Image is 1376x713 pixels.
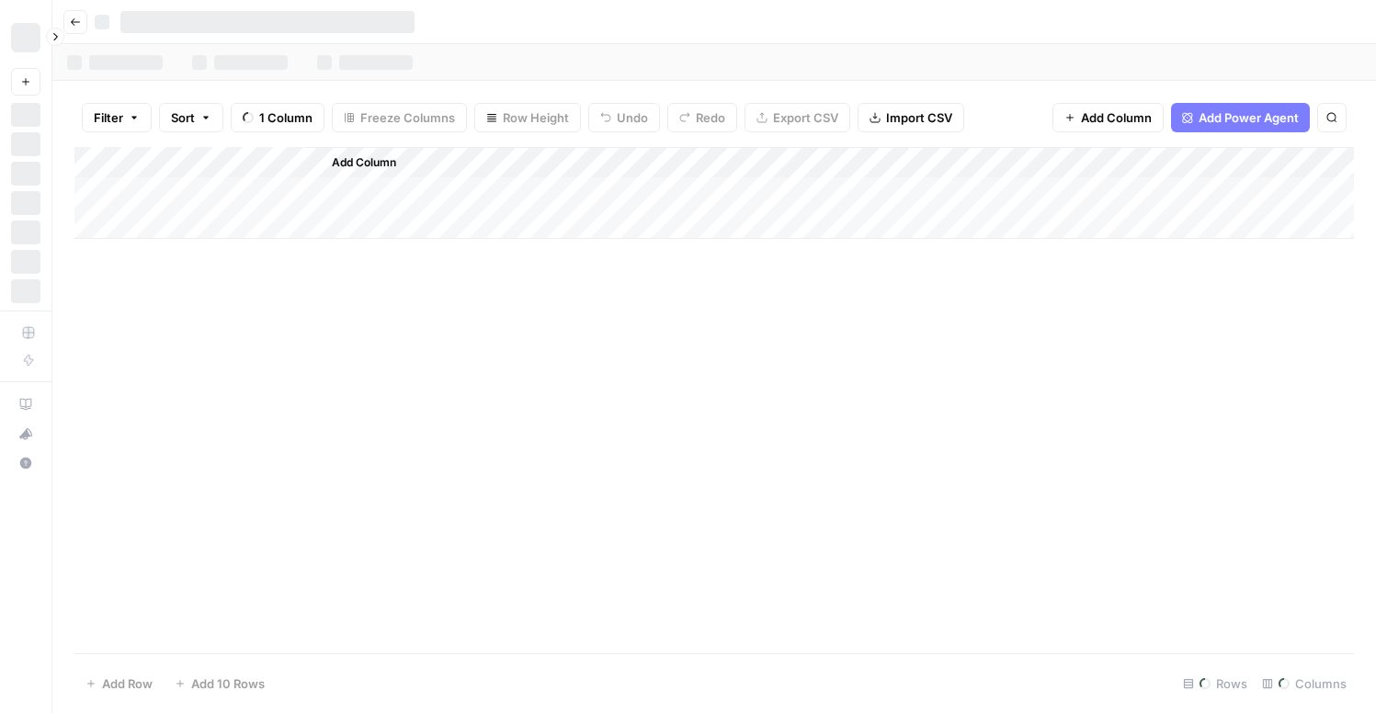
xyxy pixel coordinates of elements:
button: Row Height [474,103,581,132]
button: Add Power Agent [1171,103,1310,132]
span: Add Power Agent [1199,108,1299,127]
a: AirOps Academy [11,390,40,419]
button: Help + Support [11,448,40,478]
button: Export CSV [745,103,850,132]
span: 1 Column [259,108,313,127]
span: Row Height [503,108,569,127]
button: Import CSV [858,103,964,132]
button: Sort [159,103,223,132]
button: 1 Column [231,103,324,132]
button: Add Row [74,669,164,698]
span: Import CSV [886,108,952,127]
span: Add Column [332,154,396,171]
span: Freeze Columns [360,108,455,127]
span: Redo [696,108,725,127]
div: What's new? [12,420,40,447]
button: Add Column [308,151,404,175]
span: Export CSV [773,108,838,127]
span: Filter [94,108,123,127]
span: Sort [171,108,195,127]
button: Freeze Columns [332,103,467,132]
span: Add 10 Rows [191,674,265,693]
button: Undo [588,103,660,132]
span: Add Row [102,674,153,693]
button: Filter [82,103,152,132]
button: Add Column [1052,103,1164,132]
button: What's new? [11,419,40,448]
button: Add 10 Rows [164,669,276,698]
span: Add Column [1081,108,1152,127]
button: Redo [667,103,737,132]
div: Rows [1176,669,1255,698]
div: Columns [1255,669,1354,698]
span: Undo [617,108,648,127]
